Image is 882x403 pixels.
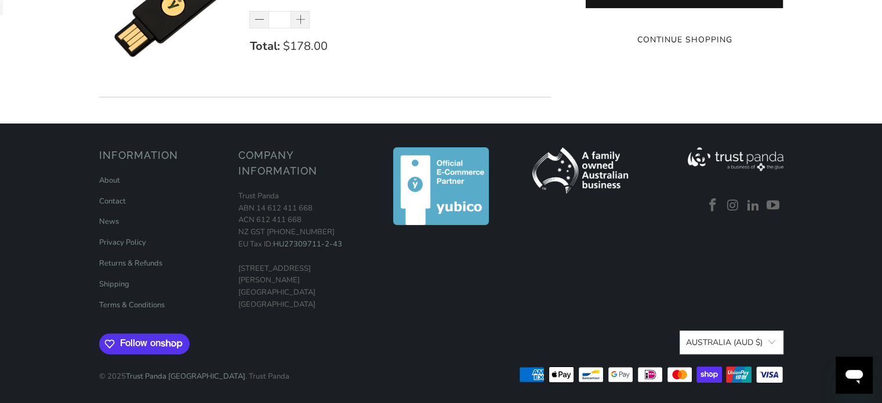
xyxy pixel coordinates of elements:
[99,300,165,310] a: Terms & Conditions
[836,357,873,394] iframe: 启动消息传送窗口的按钮
[765,198,782,213] a: Trust Panda Australia on YouTube
[238,190,366,311] p: Trust Panda ABN 14 612 411 668 ACN 612 411 668 NZ GST [PHONE_NUMBER] EU Tax ID: [STREET_ADDRESS][...
[586,34,783,46] a: Continue Shopping
[680,331,783,354] button: Australia (AUD $)
[249,38,280,54] strong: Total:
[126,371,245,382] a: Trust Panda [GEOGRAPHIC_DATA]
[282,38,327,54] span: $178.00
[99,216,119,227] a: News
[99,279,129,289] a: Shipping
[724,198,742,213] a: Trust Panda Australia on Instagram
[705,198,722,213] a: Trust Panda Australia on Facebook
[99,359,289,383] p: © 2025 . Trust Panda
[273,239,342,249] a: HU27309711-2-43
[745,198,762,213] a: Trust Panda Australia on LinkedIn
[99,196,126,206] a: Contact
[99,237,146,248] a: Privacy Policy
[99,258,162,268] a: Returns & Refunds
[99,175,120,186] a: About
